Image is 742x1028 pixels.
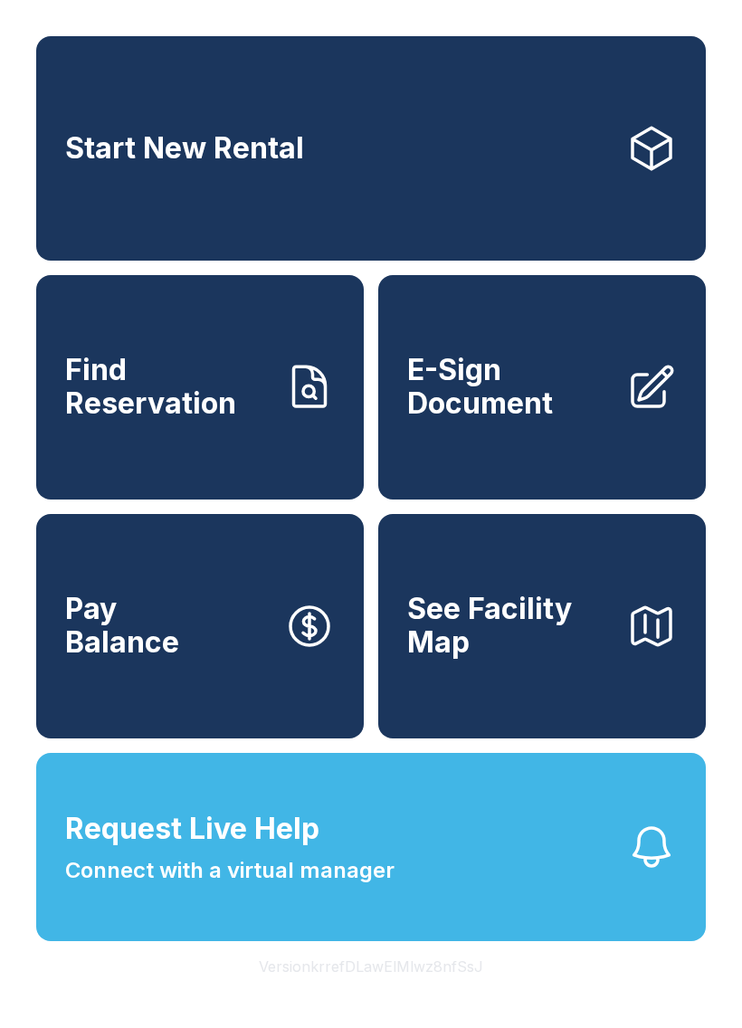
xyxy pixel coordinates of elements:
a: Start New Rental [36,36,706,261]
button: VersionkrrefDLawElMlwz8nfSsJ [244,941,498,992]
span: Connect with a virtual manager [65,854,395,887]
a: Find Reservation [36,275,364,500]
span: See Facility Map [407,593,612,659]
span: Pay Balance [65,593,179,659]
a: E-Sign Document [378,275,706,500]
span: Start New Rental [65,132,304,166]
button: See Facility Map [378,514,706,738]
span: Request Live Help [65,807,319,851]
span: E-Sign Document [407,354,612,420]
button: Request Live HelpConnect with a virtual manager [36,753,706,941]
span: Find Reservation [65,354,270,420]
button: PayBalance [36,514,364,738]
